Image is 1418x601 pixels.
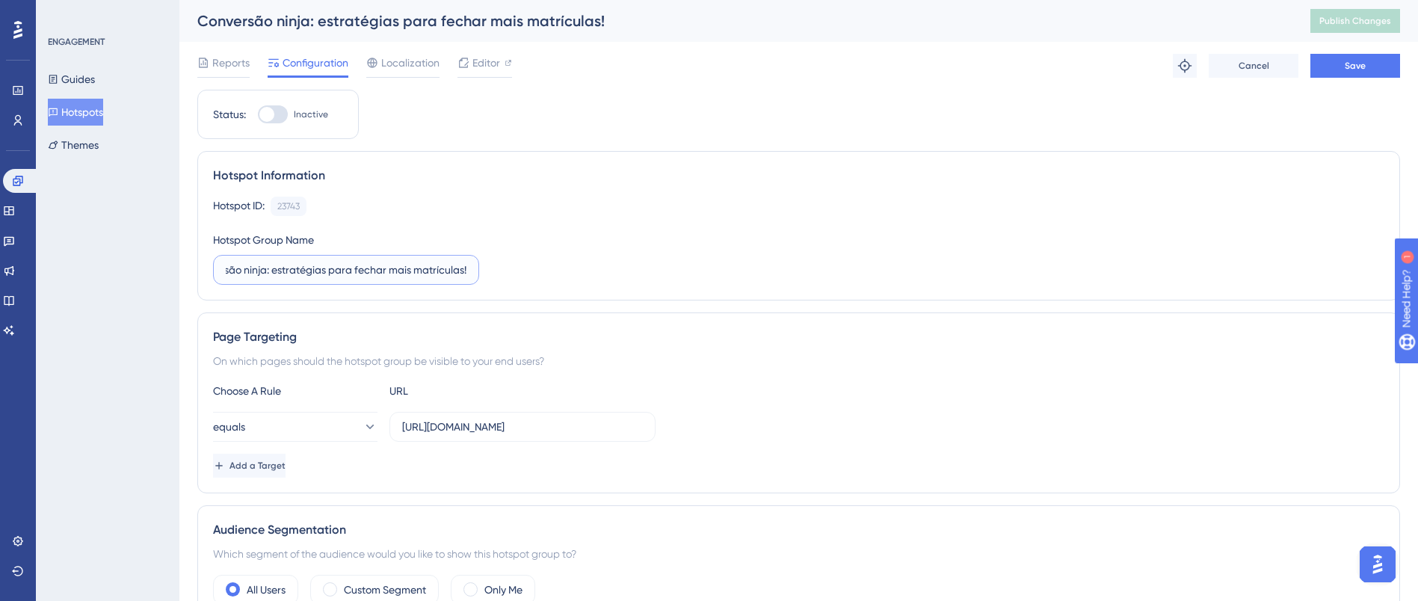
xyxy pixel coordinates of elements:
div: Hotspot Group Name [213,231,314,249]
span: Cancel [1239,60,1269,72]
input: yourwebsite.com/path [402,419,643,435]
button: Publish Changes [1310,9,1400,33]
div: On which pages should the hotspot group be visible to your end users? [213,352,1384,370]
div: Conversão ninja: estratégias para fechar mais matrículas! [197,10,1273,31]
span: equals [213,418,245,436]
iframe: UserGuiding AI Assistant Launcher [1355,542,1400,587]
div: Hotspot Information [213,167,1384,185]
div: 1 [104,7,108,19]
span: Add a Target [229,460,286,472]
div: Status: [213,105,246,123]
div: Page Targeting [213,328,1384,346]
button: Hotspots [48,99,103,126]
div: Audience Segmentation [213,521,1384,539]
label: Custom Segment [344,581,426,599]
span: Localization [381,54,440,72]
div: Hotspot ID: [213,197,265,216]
span: Reports [212,54,250,72]
button: equals [213,412,377,442]
div: Choose A Rule [213,382,377,400]
div: URL [389,382,554,400]
span: Configuration [283,54,348,72]
button: Guides [48,66,95,93]
span: Editor [472,54,500,72]
button: Themes [48,132,99,158]
button: Save [1310,54,1400,78]
div: Which segment of the audience would you like to show this hotspot group to? [213,545,1384,563]
span: Need Help? [35,4,93,22]
label: All Users [247,581,286,599]
label: Only Me [484,581,522,599]
span: Inactive [294,108,328,120]
button: Cancel [1209,54,1298,78]
span: Save [1345,60,1366,72]
input: Type your Hotspot Group Name here [226,262,466,278]
div: 23743 [277,200,300,212]
span: Publish Changes [1319,15,1391,27]
div: ENGAGEMENT [48,36,105,48]
button: Add a Target [213,454,286,478]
